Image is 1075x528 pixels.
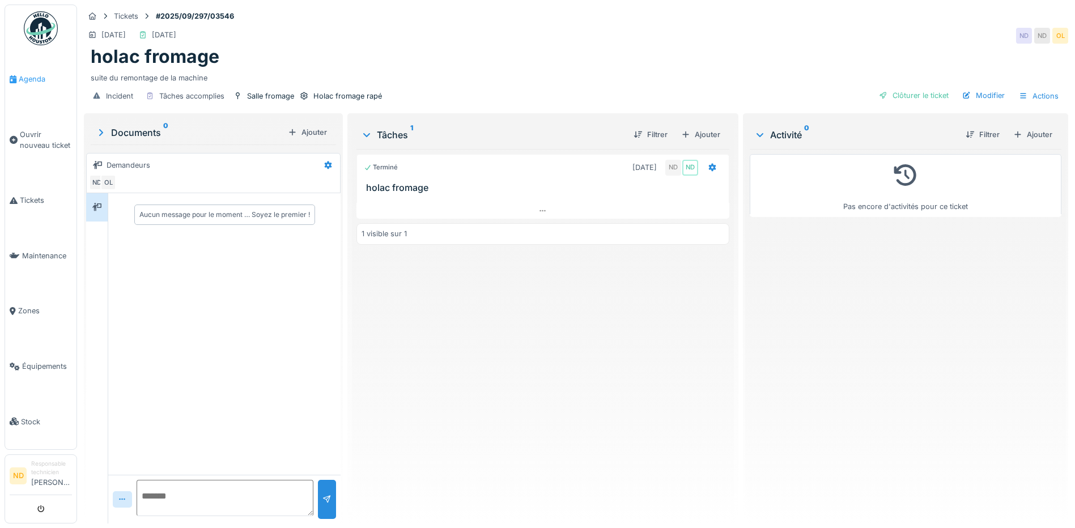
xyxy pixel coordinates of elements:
[632,162,657,173] div: [DATE]
[159,91,224,101] div: Tâches accomplies
[100,174,116,190] div: OL
[5,228,77,284] a: Maintenance
[31,459,72,477] div: Responsable technicien
[91,68,1061,83] div: suite du remontage de la machine
[5,173,77,228] a: Tickets
[18,305,72,316] span: Zones
[757,159,1054,212] div: Pas encore d'activités pour ce ticket
[682,160,698,176] div: ND
[247,91,294,101] div: Salle fromage
[1016,28,1032,44] div: ND
[152,29,176,40] div: [DATE]
[5,394,77,449] a: Stock
[19,74,72,84] span: Agenda
[21,416,72,427] span: Stock
[361,128,624,142] div: Tâches
[151,11,239,22] strong: #2025/09/297/03546
[139,210,310,220] div: Aucun message pour le moment … Soyez le premier !
[283,125,332,140] div: Ajouter
[629,127,672,142] div: Filtrer
[754,128,957,142] div: Activité
[874,88,953,103] div: Clôturer le ticket
[665,160,681,176] div: ND
[20,195,72,206] span: Tickets
[804,128,809,142] sup: 0
[10,467,27,484] li: ND
[31,459,72,492] li: [PERSON_NAME]
[366,182,724,193] h3: holac fromage
[10,459,72,495] a: ND Responsable technicien[PERSON_NAME]
[362,228,407,239] div: 1 visible sur 1
[313,91,382,101] div: Holac fromage rapé
[677,127,725,142] div: Ajouter
[91,46,219,67] h1: holac fromage
[20,129,72,151] span: Ouvrir nouveau ticket
[5,107,77,173] a: Ouvrir nouveau ticket
[364,163,398,172] div: Terminé
[1009,127,1057,142] div: Ajouter
[106,91,133,101] div: Incident
[5,52,77,107] a: Agenda
[89,174,105,190] div: ND
[1014,88,1064,104] div: Actions
[107,160,150,171] div: Demandeurs
[1034,28,1050,44] div: ND
[1052,28,1068,44] div: OL
[22,250,72,261] span: Maintenance
[95,126,283,139] div: Documents
[410,128,413,142] sup: 1
[163,126,168,139] sup: 0
[5,283,77,339] a: Zones
[961,127,1004,142] div: Filtrer
[114,11,138,22] div: Tickets
[101,29,126,40] div: [DATE]
[958,88,1009,103] div: Modifier
[22,361,72,372] span: Équipements
[5,339,77,394] a: Équipements
[24,11,58,45] img: Badge_color-CXgf-gQk.svg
